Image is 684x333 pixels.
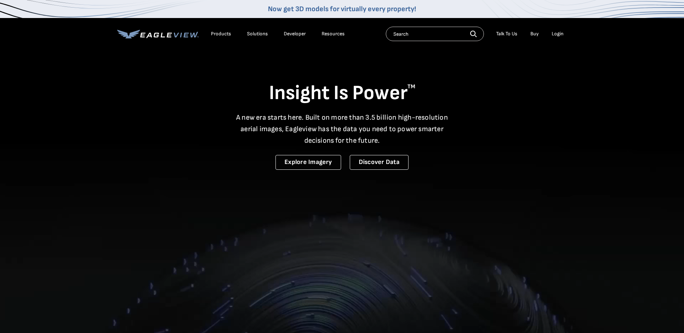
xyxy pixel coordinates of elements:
div: Resources [322,31,345,37]
a: Now get 3D models for virtually every property! [268,5,416,13]
input: Search [386,27,484,41]
sup: TM [407,83,415,90]
div: Login [552,31,564,37]
a: Buy [530,31,539,37]
a: Discover Data [350,155,409,170]
div: Talk To Us [496,31,517,37]
h1: Insight Is Power [117,81,567,106]
div: Products [211,31,231,37]
div: Solutions [247,31,268,37]
p: A new era starts here. Built on more than 3.5 billion high-resolution aerial images, Eagleview ha... [232,112,453,146]
a: Explore Imagery [275,155,341,170]
a: Developer [284,31,306,37]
